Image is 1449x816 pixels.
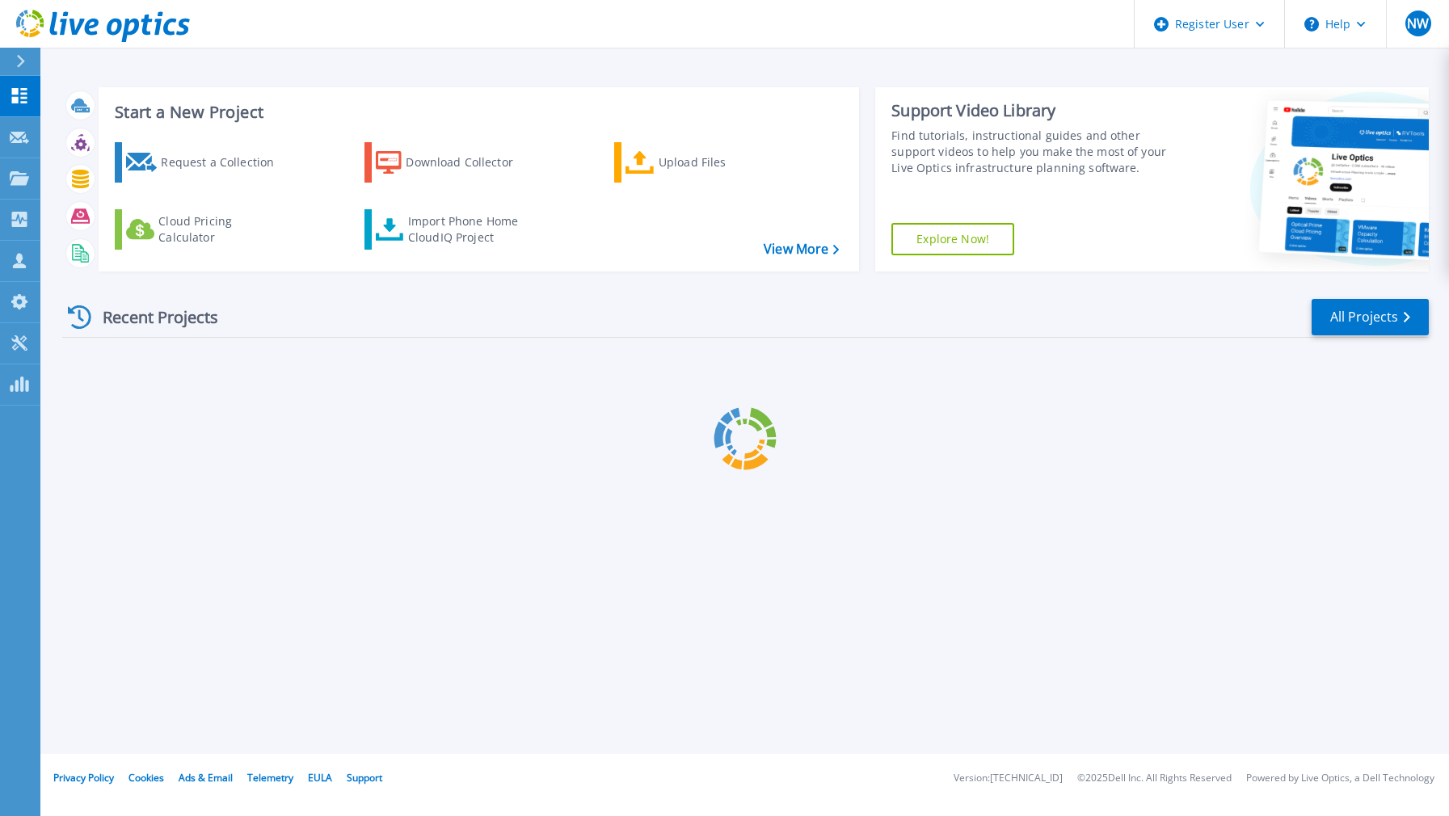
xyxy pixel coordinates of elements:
div: Support Video Library [891,100,1173,121]
div: Recent Projects [62,297,240,337]
div: Download Collector [406,146,535,179]
li: Powered by Live Optics, a Dell Technology [1246,773,1434,784]
div: Request a Collection [161,146,290,179]
a: Download Collector [364,142,545,183]
a: View More [764,242,839,257]
li: Version: [TECHNICAL_ID] [954,773,1063,784]
a: All Projects [1312,299,1429,335]
a: Support [347,771,382,784]
div: Find tutorials, instructional guides and other support videos to help you make the most of your L... [891,128,1173,176]
a: Ads & Email [179,771,233,784]
a: Explore Now! [891,223,1014,255]
a: Privacy Policy [53,771,114,784]
a: EULA [308,771,332,784]
a: Request a Collection [115,142,295,183]
a: Cloud Pricing Calculator [115,209,295,250]
a: Telemetry [247,771,293,784]
div: Import Phone Home CloudIQ Project [408,213,534,246]
div: Upload Files [659,146,788,179]
div: Cloud Pricing Calculator [158,213,288,246]
a: Upload Files [614,142,794,183]
a: Cookies [128,771,164,784]
li: © 2025 Dell Inc. All Rights Reserved [1077,773,1232,784]
h3: Start a New Project [115,103,838,121]
span: NW [1407,17,1429,30]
